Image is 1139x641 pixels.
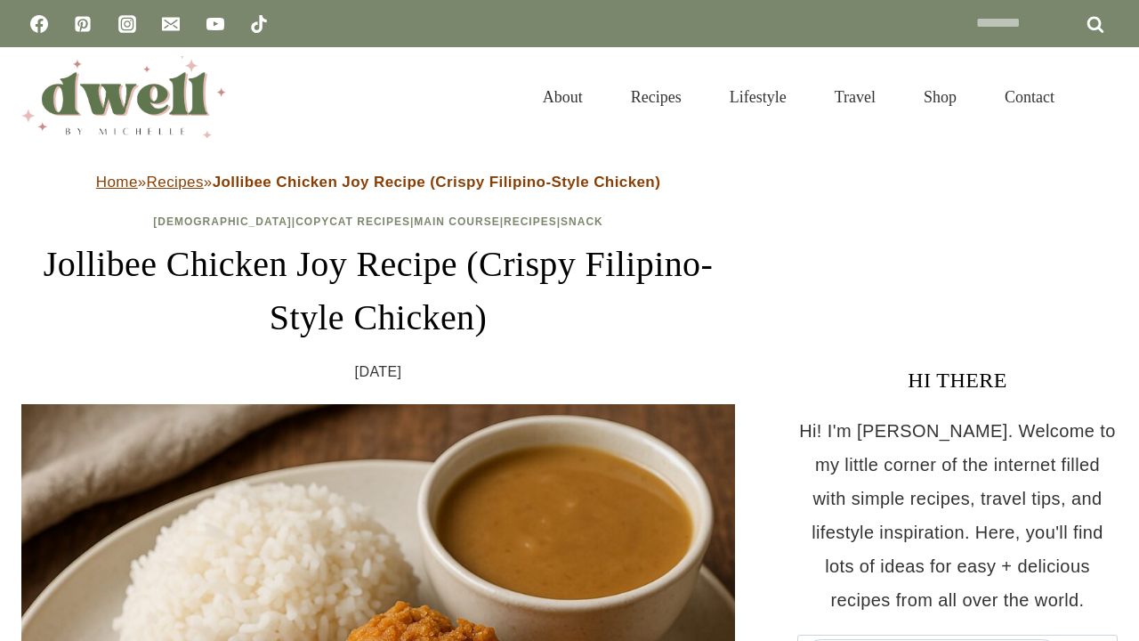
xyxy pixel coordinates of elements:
nav: Primary Navigation [519,66,1078,128]
p: Hi! I'm [PERSON_NAME]. Welcome to my little corner of the internet filled with simple recipes, tr... [797,414,1118,617]
a: Snack [561,215,603,228]
a: YouTube [198,6,233,42]
span: » » [96,174,660,191]
a: Home [96,174,138,191]
a: Main Course [414,215,499,228]
button: View Search Form [1087,82,1118,112]
time: [DATE] [355,359,402,385]
a: Copycat Recipes [295,215,410,228]
a: [DEMOGRAPHIC_DATA] [153,215,292,228]
img: DWELL by michelle [21,56,226,138]
a: Recipes [147,174,204,191]
a: Recipes [504,215,557,228]
a: TikTok [241,6,277,42]
a: Instagram [109,6,145,42]
a: Shop [900,66,981,128]
a: Lifestyle [706,66,811,128]
a: Contact [981,66,1078,128]
a: Travel [811,66,900,128]
strong: Jollibee Chicken Joy Recipe (Crispy Filipino-Style Chicken) [213,174,661,191]
span: | | | | [153,215,603,228]
a: Recipes [607,66,706,128]
h3: HI THERE [797,364,1118,396]
a: About [519,66,607,128]
h1: Jollibee Chicken Joy Recipe (Crispy Filipino-Style Chicken) [21,238,735,345]
a: Facebook [21,6,57,42]
a: Email [153,6,189,42]
a: Pinterest [65,6,101,42]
